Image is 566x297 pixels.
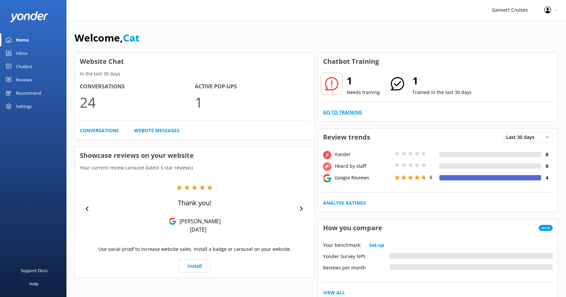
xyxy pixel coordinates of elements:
[333,151,393,158] div: Yonder
[21,264,48,277] div: Support Docs
[75,53,315,70] h3: Website Chat
[347,73,380,89] h2: 1
[195,91,310,113] p: 1
[318,53,384,70] h3: Chatbot Training
[75,164,315,171] p: Your current review carousel (latest 5 star reviews)
[16,47,28,60] div: Inbox
[29,277,39,290] div: Help
[75,147,315,164] h3: Showcase reviews on your website
[430,174,432,180] span: 5
[16,60,32,73] div: Chatbot
[179,259,210,273] a: Install
[412,89,472,96] p: Trained in the last 30 days
[323,289,345,296] a: View All
[333,162,393,170] div: Heard by staff
[323,199,366,207] a: Analyse Ratings
[318,219,387,237] h3: How you compare
[75,70,315,77] p: In the last 30 days
[190,226,206,233] p: [DATE]
[195,82,310,91] h4: Active Pop-ups
[74,30,140,46] h1: Welcome,
[318,129,375,146] h3: Review trends
[16,100,32,113] div: Settings
[541,151,553,158] h4: 0
[134,127,179,134] a: Website Messages
[323,264,390,270] div: Reviews per month
[539,225,553,231] span: New
[506,134,538,141] span: Last 30 days
[323,253,390,259] div: Yonder Survey NPS
[16,86,41,100] div: Recommend
[169,218,176,225] img: Google Reviews
[412,73,472,89] h2: 1
[176,218,221,225] p: [PERSON_NAME]
[80,91,195,113] p: 24
[347,89,380,96] p: Needs training
[80,82,195,91] h4: Conversations
[10,11,48,22] img: yonder-white-logo.png
[333,174,393,181] div: Google Reviews
[16,33,29,47] div: Home
[178,198,211,208] p: Thank you!
[369,242,384,249] a: Set-up
[80,127,119,134] a: Conversations
[541,174,553,181] h4: 4
[541,162,553,170] h4: 0
[98,246,291,253] p: Use social proof to increase website sales. Install a badge or carousel on your website.
[16,73,32,86] div: Reviews
[323,242,361,249] p: Your benchmark:
[123,31,140,45] a: Cat
[323,109,362,116] a: Go to Training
